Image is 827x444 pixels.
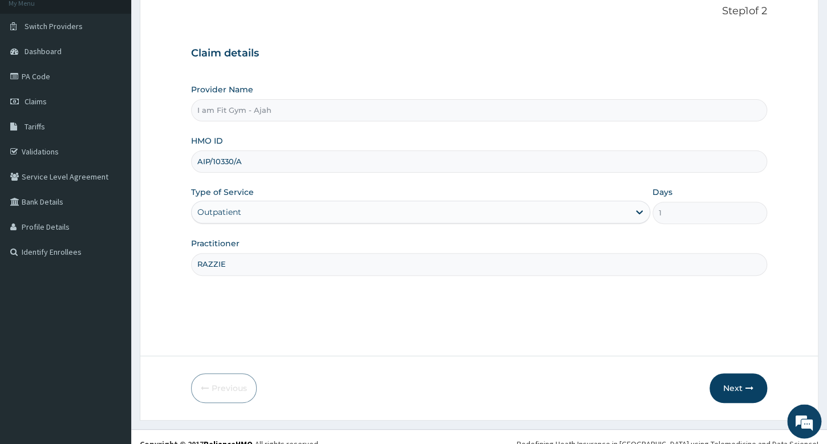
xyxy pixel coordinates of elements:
[25,46,62,56] span: Dashboard
[25,21,83,31] span: Switch Providers
[191,253,767,275] input: Enter Name
[21,57,46,85] img: d_794563401_company_1708531726252_794563401
[6,311,217,351] textarea: Type your message and hit 'Enter'
[191,5,767,18] p: Step 1 of 2
[59,64,192,79] div: Chat with us now
[191,84,253,95] label: Provider Name
[25,121,45,132] span: Tariffs
[191,373,257,403] button: Previous
[191,150,767,173] input: Enter HMO ID
[191,47,767,60] h3: Claim details
[191,186,254,198] label: Type of Service
[652,186,672,198] label: Days
[191,135,223,146] label: HMO ID
[66,144,157,259] span: We're online!
[191,238,240,249] label: Practitioner
[25,96,47,107] span: Claims
[187,6,214,33] div: Minimize live chat window
[710,373,767,403] button: Next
